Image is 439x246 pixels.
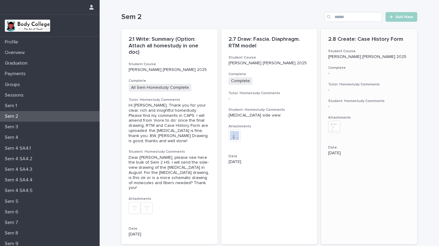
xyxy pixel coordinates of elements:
[321,29,417,244] a: 2.8 Create: Case History FormStudent Course[PERSON_NAME] [PERSON_NAME] 2025Complete-Tutor: Homest...
[2,167,37,172] p: Sem 4 SA4.3
[129,67,210,72] p: [PERSON_NAME] [PERSON_NAME] 2025
[2,220,23,225] p: Sem 7
[129,84,191,91] span: All Sem Homestudy Complete
[328,104,410,109] div: -
[129,78,210,83] h3: Complete
[2,135,23,140] p: Sem 4
[129,36,210,56] p: 2.1 Write: Summary (Option: Attach all homestudy in one doc)
[386,12,417,22] a: Add New
[229,96,310,101] div: -
[2,209,23,215] p: Sem 6
[129,103,210,143] div: Hi [PERSON_NAME], Thank you for your clear, rich and insightful homestudy. Please find my comment...
[328,65,410,70] h3: Complete
[229,154,310,159] h3: Date
[2,177,37,183] p: Sem 4 SA4.4
[328,151,410,156] p: [DATE]
[229,124,310,129] h3: Attachments
[328,49,410,54] h3: Student Course
[129,149,210,154] h3: Student: Homestudy Comments
[2,124,23,130] p: Sem 3
[229,113,310,118] div: [MEDICAL_DATA] side view
[129,232,210,237] p: [DATE]
[328,145,410,150] h3: Date
[129,97,210,102] h3: Tutor: Homestudy Comments
[2,145,36,151] p: Sem 4 SA4.1
[5,20,50,32] img: xvtzy2PTuGgGH0xbwGb2
[2,113,23,119] p: Sem 2
[328,88,410,93] div: -
[2,188,37,193] p: Sem 4 SA4.5
[328,82,410,87] h3: Tutor: Homestudy Comments
[229,55,310,60] h3: Student Course
[129,196,210,201] h3: Attachments
[2,92,28,98] p: Sessions
[328,36,410,43] p: 2.8 Create: Case History Form
[328,115,410,120] h3: Attachments
[2,39,23,45] p: Profile
[328,71,410,76] p: -
[2,103,22,109] p: Sem 1
[2,230,23,236] p: Sem 8
[221,29,318,244] a: 2.7 Draw: Fascia. Diaphragm. RTM modelStudent Course[PERSON_NAME] [PERSON_NAME] 2025CompleteCompl...
[2,199,23,204] p: Sem 5
[229,91,310,96] h3: Tutor: Homestudy Comments
[328,99,410,104] h3: Student: Homestudy Comments
[229,159,310,165] p: [DATE]
[129,155,210,191] div: Dear [PERSON_NAME], please see here the bulk of Sem 2 HS. I will send the side-view drawing of th...
[2,82,25,88] p: Groups
[229,61,310,66] p: [PERSON_NAME] [PERSON_NAME] 2025
[2,156,37,162] p: Sem 4 SA4.2
[229,72,310,77] h3: Complete
[325,12,382,22] input: Search
[396,15,413,19] span: Add New
[2,71,30,77] p: Payments
[129,226,210,231] h3: Date
[121,29,218,244] a: 2.1 Write: Summary (Option: Attach all homestudy in one doc)Student Course[PERSON_NAME] [PERSON_N...
[229,36,310,49] p: 2.7 Draw: Fascia. Diaphragm. RTM model
[2,60,32,66] p: Graduation
[328,54,410,59] p: [PERSON_NAME] [PERSON_NAME] 2025
[229,107,310,112] h3: Student: Homestudy Comments
[129,62,210,67] h3: Student Course
[121,13,322,21] h1: Sem 2
[229,77,252,85] span: Complete
[2,50,30,56] p: Overview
